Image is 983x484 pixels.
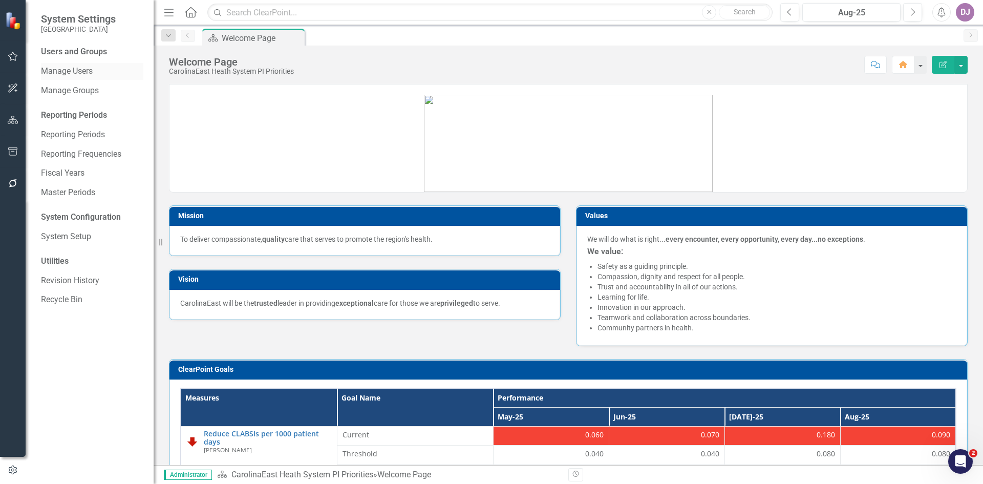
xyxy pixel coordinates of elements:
td: Double-Click to Edit [493,446,609,465]
h3: ClearPoint Goals [178,366,962,373]
img: Not On Track [186,435,199,448]
small: [PERSON_NAME] [204,447,252,453]
td: Double-Click to Edit [337,446,493,465]
button: Aug-25 [802,3,901,22]
a: Manage Groups [41,85,143,97]
a: Reporting Frequencies [41,149,143,160]
button: DJ [956,3,974,22]
span: 0.040 [701,449,719,459]
div: Welcome Page [222,32,302,45]
td: Double-Click to Edit [840,446,956,465]
div: Reporting Periods [41,110,143,121]
td: Double-Click to Edit [337,465,493,483]
span: 0.040 [585,449,604,459]
td: Double-Click to Edit [337,427,493,446]
div: Welcome Page [169,56,294,68]
a: System Setup [41,231,143,243]
p: To deliver compassionate, care that serves to promote the region's health. [180,234,549,244]
td: Double-Click to Edit [493,465,609,483]
div: Users and Groups [41,46,143,58]
h3: Values [585,212,962,220]
a: CarolinaEast Heath System PI Priorities [231,470,373,479]
li: Trust and accountability in all of our actions. [597,282,956,292]
a: Recycle Bin [41,294,143,306]
li: Innovation in our approach. [597,302,956,312]
span: Administrator [164,470,212,480]
span: System Settings [41,13,116,25]
strong: every encounter, every opportunity, every day...no exceptions [666,235,863,243]
span: 0.090 [932,430,950,440]
div: Welcome Page [377,470,431,479]
a: Revision History [41,275,143,287]
div: System Configuration [41,212,143,223]
iframe: Intercom live chat [948,449,973,474]
td: Double-Click to Edit [609,465,724,483]
li: Compassion, dignity and respect for all people. [597,271,956,282]
span: 0.080 [932,449,950,459]
button: Search [719,5,770,19]
strong: exceptional [335,299,374,307]
strong: quality [262,235,285,243]
span: 2 [969,449,977,457]
h3: Vision [178,276,555,283]
td: Double-Click to Edit [609,446,724,465]
span: 0.070 [701,430,719,440]
li: Learning for life. [597,292,956,302]
img: ClearPoint Strategy [5,11,23,30]
td: Double-Click to Edit [493,427,609,446]
a: Master Periods [41,187,143,199]
td: Double-Click to Edit [724,427,840,446]
span: 0.180 [817,430,835,440]
input: Search ClearPoint... [207,4,773,22]
span: Current [343,430,488,440]
span: 0.060 [585,430,604,440]
span: Search [734,8,756,16]
p: CarolinaEast will be the leader in providing care for those we are to serve. [180,298,549,308]
strong: privileged [440,299,473,307]
div: Aug-25 [806,7,897,19]
span: Threshold [343,449,488,459]
li: Safety as a guiding principle. [597,261,956,271]
span: 0.080 [817,449,835,459]
img: mceclip1.png [424,95,713,192]
a: Reporting Periods [41,129,143,141]
td: Double-Click to Edit [840,427,956,446]
small: [GEOGRAPHIC_DATA] [41,25,116,33]
li: Teamwork and collaboration across boundaries. [597,312,956,323]
div: » [217,469,561,481]
p: We will do what is right... . [587,234,956,244]
li: Community partners in health. [597,323,956,333]
strong: trusted [254,299,277,307]
td: Double-Click to Edit [609,427,724,446]
div: CarolinaEast Heath System PI Priorities [169,68,294,75]
a: Manage Users [41,66,143,77]
td: Double-Click to Edit [840,465,956,483]
a: Fiscal Years [41,167,143,179]
td: Double-Click to Edit [724,465,840,483]
h3: Mission [178,212,555,220]
td: Double-Click to Edit [724,446,840,465]
h3: We value: [587,247,956,256]
a: Reduce CLABSIs per 1000 patient days [204,430,332,446]
div: Utilities [41,256,143,267]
